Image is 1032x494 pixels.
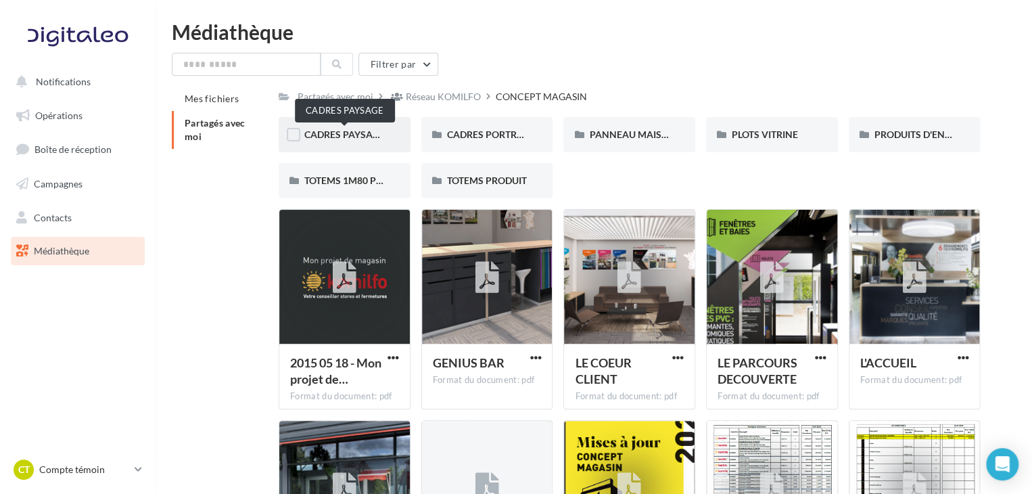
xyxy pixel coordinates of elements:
button: Filtrer par [358,53,438,76]
span: PANNEAU MAISON - COEUR CLIENT [589,129,749,140]
div: Format du document: pdf [290,390,399,403]
a: Ct Compte témoin [11,457,145,482]
span: L'ACCUEIL [860,355,916,370]
span: Campagnes [34,178,83,189]
span: Ct [18,463,30,476]
span: 2015 05 18 - Mon projet de magasin Komilfo [290,355,381,386]
span: CADRES PORTRAIT [447,129,532,140]
a: Boîte de réception [8,135,147,164]
span: LE PARCOURS DECOUVERTE [718,355,797,386]
a: Contacts [8,204,147,232]
a: Médiathèque [8,237,147,265]
div: Format du document: pdf [860,374,969,386]
span: TOTEMS PRODUIT [447,175,527,186]
span: Médiathèque [34,245,89,256]
div: Réseau KOMILFO [406,90,481,104]
a: Opérations [8,102,147,130]
span: Mes fichiers [185,93,239,104]
span: GENIUS BAR [433,355,505,370]
div: Format du document: pdf [718,390,826,403]
span: Opérations [35,110,83,121]
a: Campagnes [8,170,147,198]
span: PLOTS VITRINE [732,129,798,140]
span: LE COEUR CLIENT [575,355,631,386]
div: CADRES PAYSAGE [295,99,395,122]
div: Format du document: pdf [433,374,542,386]
span: Partagés avec moi [185,117,245,142]
div: Open Intercom Messenger [986,448,1018,480]
span: Contacts [34,211,72,223]
div: Médiathèque [172,22,1016,42]
button: Notifications [8,68,142,96]
span: TOTEMS 1M80 POUR PETITS SHOWROOMS [304,175,496,186]
div: Partagés avec moi [298,90,373,104]
p: Compte témoin [39,463,129,476]
span: CADRES PAYSAGE [304,129,385,140]
span: Notifications [36,76,91,87]
div: Format du document: pdf [575,390,684,403]
span: Boîte de réception [34,143,112,155]
div: CONCEPT MAGASIN [496,90,587,104]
